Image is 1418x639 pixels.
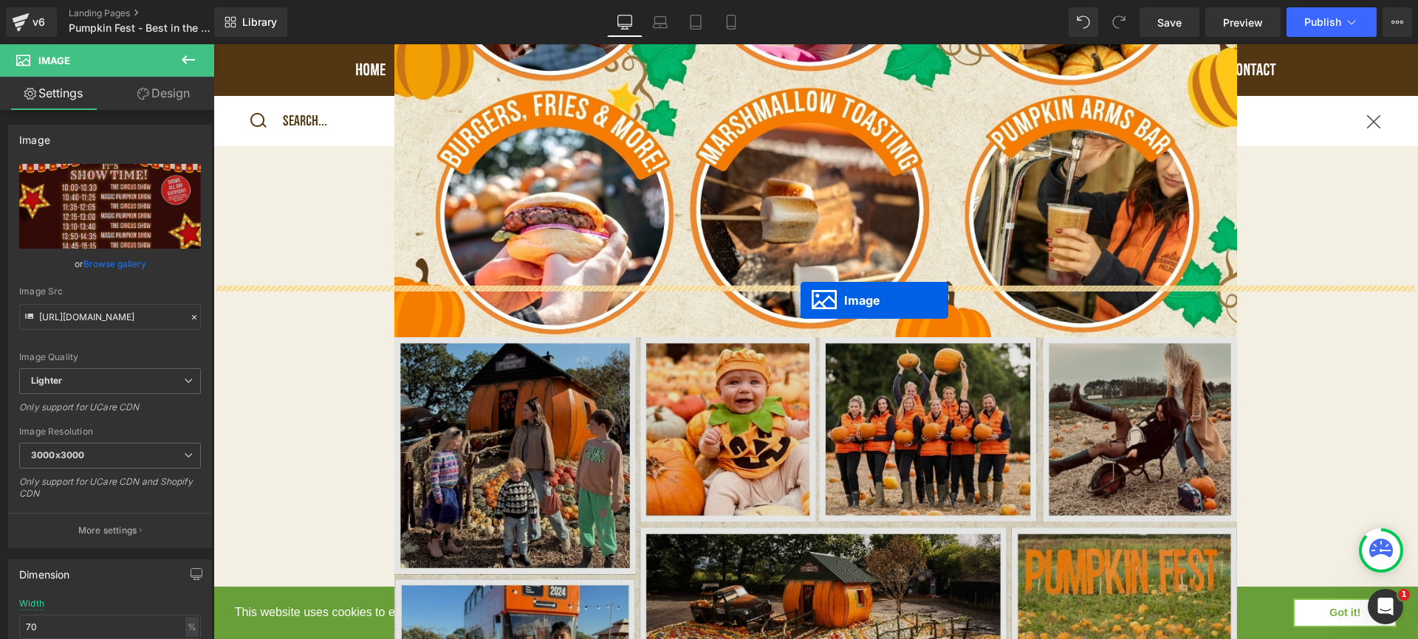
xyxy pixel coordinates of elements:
input: Link [19,304,201,330]
button: More [1383,7,1412,37]
div: % [185,617,199,637]
p: More settings [78,524,137,537]
div: Image [19,125,50,146]
div: Image Quality [19,352,201,362]
button: More settings [9,513,211,548]
button: Redo [1104,7,1134,37]
div: Width [19,598,44,609]
button: Publish [1287,7,1377,37]
span: Preview [1223,15,1263,30]
iframe: Intercom live chat [1368,589,1403,624]
div: Image Resolution [19,426,201,437]
span: Publish [1304,16,1341,28]
a: Browse gallery [83,251,146,277]
div: Dimension [19,560,70,581]
button: Undo [1069,7,1098,37]
a: Tablet [678,7,713,37]
a: Laptop [643,7,678,37]
div: or [19,256,201,272]
a: New Library [214,7,287,37]
b: Lighter [31,375,62,386]
div: Only support for UCare CDN [19,401,201,423]
a: v6 [6,7,57,37]
div: Only support for UCare CDN and Shopify CDN [19,476,201,509]
span: Save [1157,15,1182,30]
div: Image Src [19,286,201,297]
a: Mobile [713,7,749,37]
a: Desktop [607,7,643,37]
b: 3000x3000 [31,449,84,460]
span: Pumpkin Fest - Best in the [GEOGRAPHIC_DATA]! [69,22,210,34]
span: Library [242,15,277,29]
span: 1 [1398,589,1410,601]
a: Design [110,77,217,110]
span: Image [38,55,70,66]
div: v6 [30,13,48,32]
a: Landing Pages [69,7,239,19]
a: Preview [1205,7,1281,37]
input: auto [19,615,201,639]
